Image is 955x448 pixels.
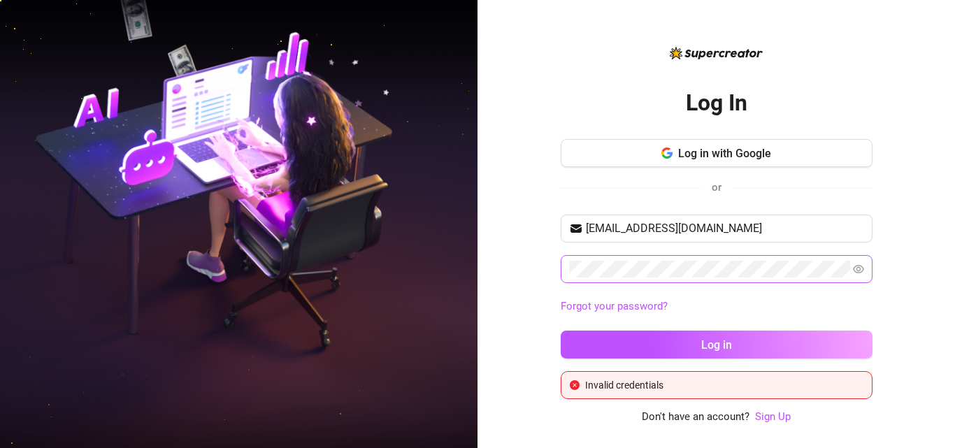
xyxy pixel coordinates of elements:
h2: Log In [686,89,747,117]
a: Sign Up [755,409,791,426]
input: Your email [586,220,864,237]
button: Log in with Google [561,139,873,167]
span: Log in with Google [678,147,771,160]
button: Log in [561,331,873,359]
div: Invalid credentials [585,377,863,393]
span: Don't have an account? [642,409,749,426]
img: logo-BBDzfeDw.svg [670,47,763,59]
span: or [712,181,721,194]
span: Log in [701,338,732,352]
a: Forgot your password? [561,300,668,312]
span: close-circle [570,380,580,390]
a: Sign Up [755,410,791,423]
span: eye [853,263,864,275]
a: Forgot your password? [561,298,873,315]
